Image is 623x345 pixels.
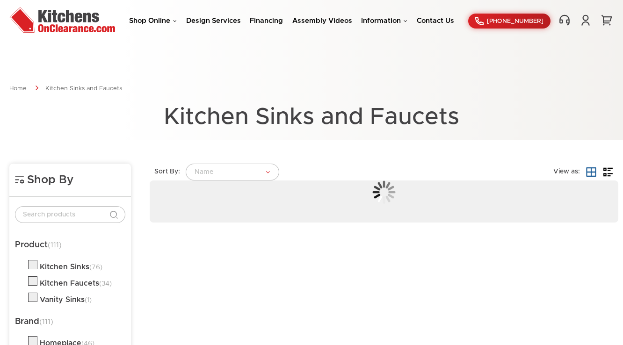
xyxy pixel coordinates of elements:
[15,240,125,251] h5: Product
[9,86,27,92] a: Home
[48,241,62,249] span: (111)
[89,264,102,271] span: (76)
[9,105,614,129] h1: Kitchen Sinks and Faucets
[9,7,115,33] img: Kitchens On Clearance
[417,17,454,24] a: Contact Us
[250,17,283,24] a: Financing
[107,208,121,222] button: Search
[487,18,543,24] span: [PHONE_NUMBER]
[553,168,580,176] label: View as:
[45,86,122,92] a: Kitchen Sinks and Faucets
[40,262,102,272] div: Kitchen Sinks
[129,17,177,24] a: Shop Online
[154,168,180,176] label: Sort By:
[361,17,407,24] a: Information
[15,173,125,187] h4: Shop By
[292,17,352,24] a: Assembly Videos
[85,297,92,303] span: (1)
[15,206,125,223] input: Search products
[468,14,551,29] a: [PHONE_NUMBER]
[186,17,241,24] a: Design Services
[40,295,92,304] div: Vanity Sinks
[39,318,53,325] span: (111)
[99,280,112,287] span: (34)
[602,166,614,178] a: List
[40,279,112,288] div: Kitchen Faucets
[15,316,125,327] h5: Brand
